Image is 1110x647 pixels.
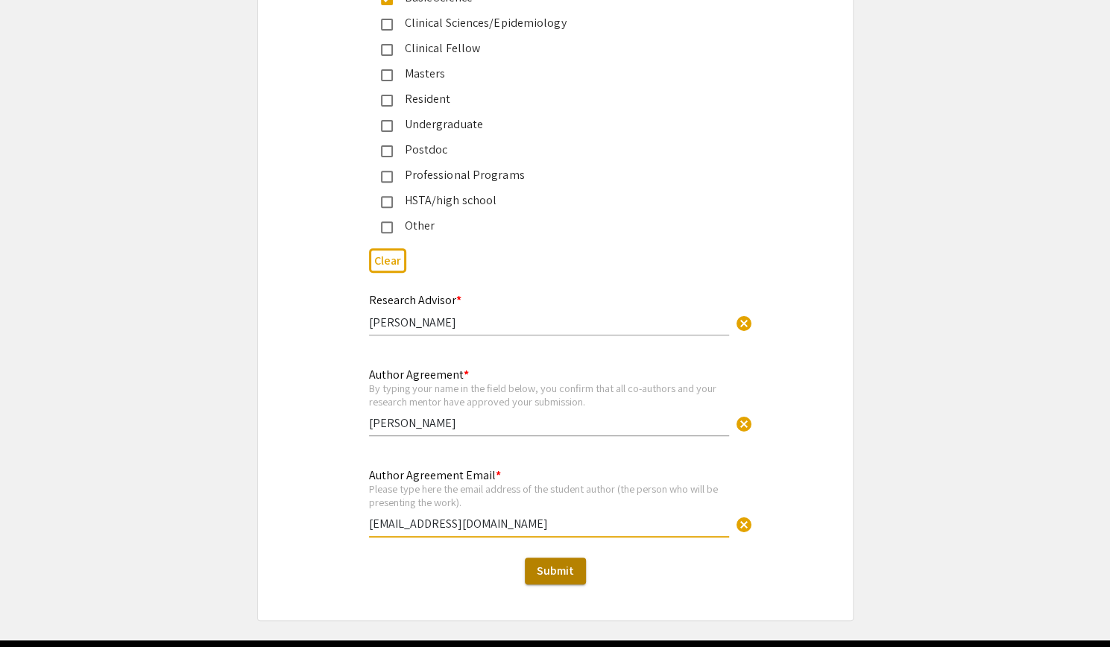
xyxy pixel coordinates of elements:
[537,563,574,578] span: Submit
[525,558,586,584] button: Submit
[729,408,759,438] button: Clear
[393,217,706,235] div: Other
[369,467,501,483] mat-label: Author Agreement Email
[369,315,729,330] input: Type Here
[11,580,63,636] iframe: Chat
[735,516,753,534] span: cancel
[369,248,406,273] button: Clear
[729,307,759,337] button: Clear
[393,116,706,133] div: Undergraduate
[393,40,706,57] div: Clinical Fellow
[393,65,706,83] div: Masters
[393,166,706,184] div: Professional Programs
[729,508,759,538] button: Clear
[393,192,706,209] div: HSTA/high school
[735,415,753,433] span: cancel
[369,292,461,308] mat-label: Research Advisor
[369,415,729,431] input: Type Here
[369,482,729,508] div: Please type here the email address of the student author (the person who will be presenting the w...
[735,315,753,332] span: cancel
[393,90,706,108] div: Resident
[369,367,469,382] mat-label: Author Agreement
[369,516,729,531] input: Type Here
[393,14,706,32] div: Clinical Sciences/Epidemiology
[369,382,729,408] div: By typing your name in the field below, you confirm that all co-authors and your research mentor ...
[393,141,706,159] div: Postdoc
